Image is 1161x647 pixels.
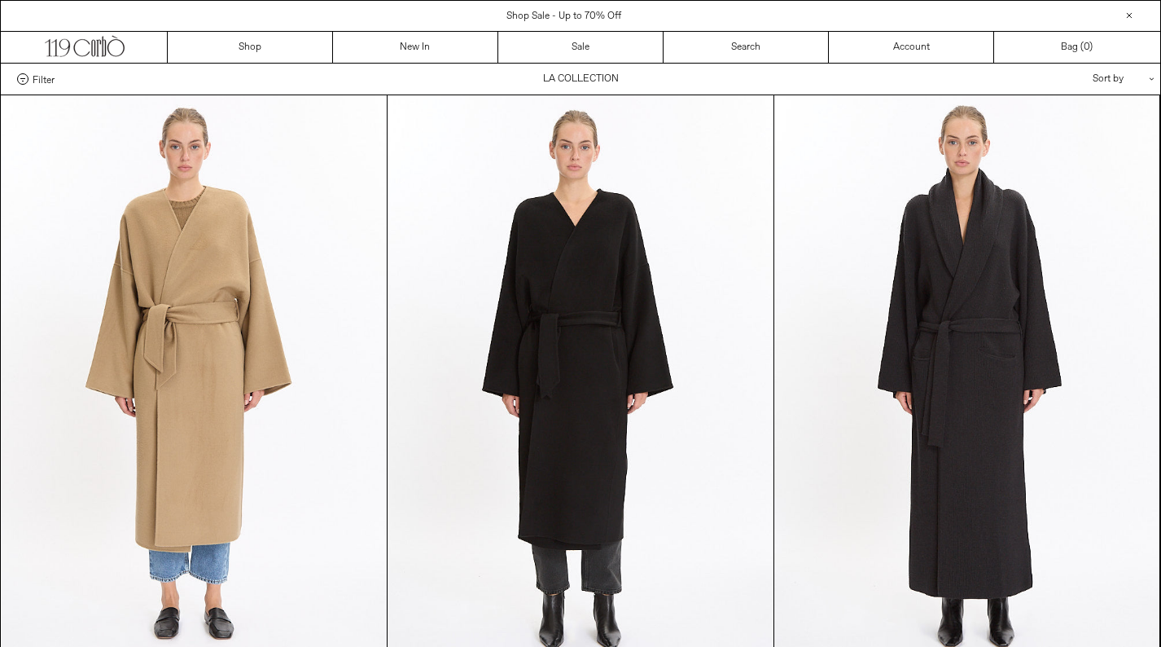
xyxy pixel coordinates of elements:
[168,32,333,63] a: Shop
[829,32,994,63] a: Account
[994,32,1159,63] a: Bag ()
[664,32,829,63] a: Search
[506,10,621,23] a: Shop Sale - Up to 70% Off
[1084,41,1089,54] span: 0
[333,32,498,63] a: New In
[33,73,55,85] span: Filter
[498,32,664,63] a: Sale
[997,64,1144,95] div: Sort by
[1084,40,1093,55] span: )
